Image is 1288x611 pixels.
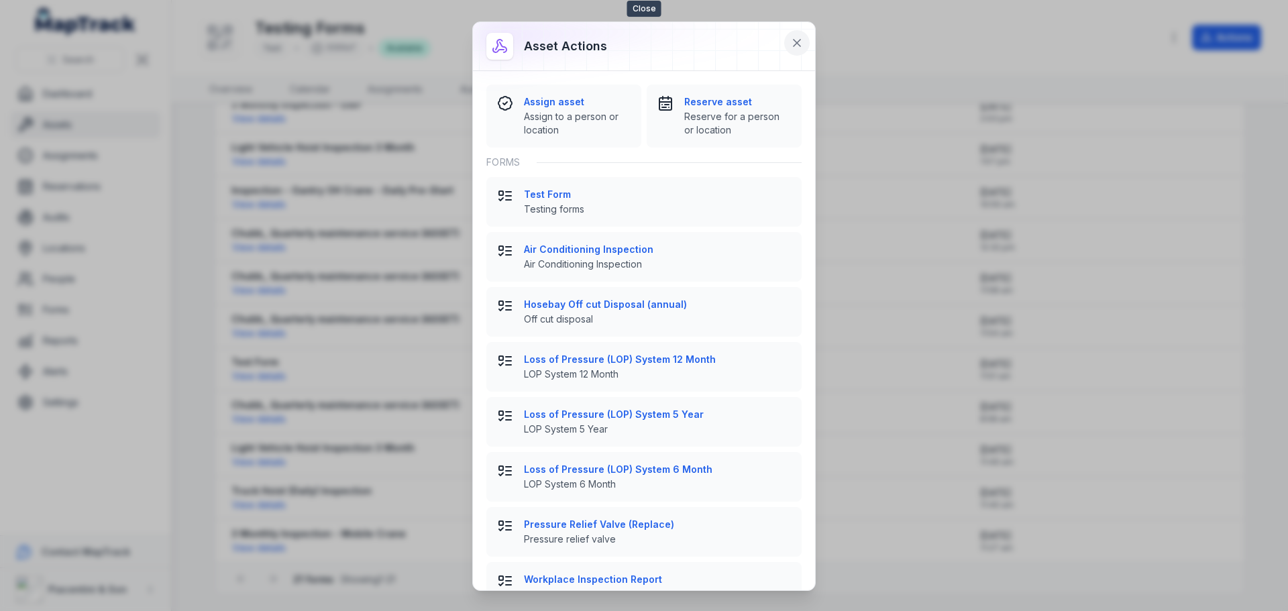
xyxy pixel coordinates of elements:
[486,452,802,502] button: Loss of Pressure (LOP) System 6 MonthLOP System 6 Month
[524,313,791,326] span: Off cut disposal
[684,110,791,137] span: Reserve for a person or location
[524,573,791,586] strong: Workplace Inspection Report
[486,177,802,227] button: Test FormTesting forms
[524,298,791,311] strong: Hosebay Off cut Disposal (annual)
[486,232,802,282] button: Air Conditioning InspectionAir Conditioning Inspection
[524,518,791,531] strong: Pressure Relief Valve (Replace)
[486,287,802,337] button: Hosebay Off cut Disposal (annual)Off cut disposal
[684,95,791,109] strong: Reserve asset
[524,533,791,546] span: Pressure relief valve
[627,1,661,17] span: Close
[486,148,802,177] div: Forms
[486,507,802,557] button: Pressure Relief Valve (Replace)Pressure relief valve
[486,85,641,148] button: Assign assetAssign to a person or location
[524,243,791,256] strong: Air Conditioning Inspection
[524,408,791,421] strong: Loss of Pressure (LOP) System 5 Year
[524,95,631,109] strong: Assign asset
[524,353,791,366] strong: Loss of Pressure (LOP) System 12 Month
[524,110,631,137] span: Assign to a person or location
[524,37,607,56] h3: Asset actions
[524,478,791,491] span: LOP System 6 Month
[486,342,802,392] button: Loss of Pressure (LOP) System 12 MonthLOP System 12 Month
[524,258,791,271] span: Air Conditioning Inspection
[486,397,802,447] button: Loss of Pressure (LOP) System 5 YearLOP System 5 Year
[524,463,791,476] strong: Loss of Pressure (LOP) System 6 Month
[647,85,802,148] button: Reserve assetReserve for a person or location
[524,423,791,436] span: LOP System 5 Year
[524,188,791,201] strong: Test Form
[524,203,791,216] span: Testing forms
[524,368,791,381] span: LOP System 12 Month
[524,588,791,601] span: Workplace Inspection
